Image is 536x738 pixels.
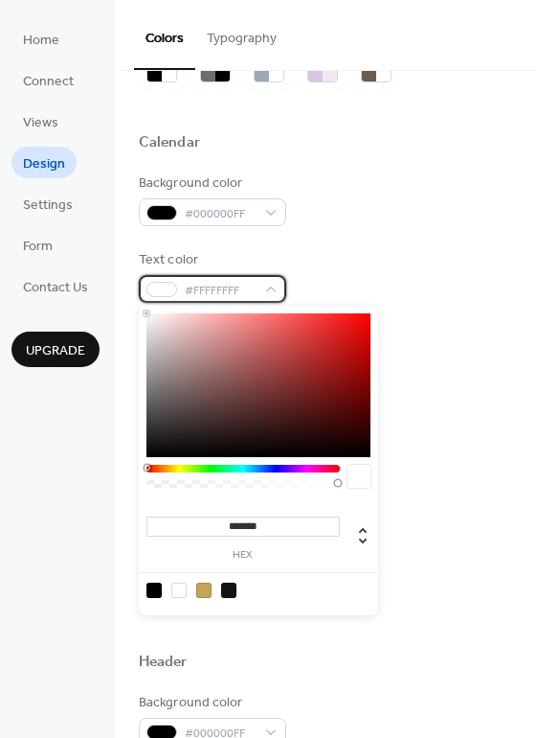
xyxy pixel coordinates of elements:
[11,229,64,261] a: Form
[23,237,53,257] span: Form
[196,583,212,598] div: rgb(195, 164, 88)
[221,583,236,598] div: rgb(21, 20, 25)
[11,105,70,137] a: Views
[139,133,200,153] div: Calendar
[11,188,84,219] a: Settings
[139,250,282,270] div: Text color
[23,113,58,133] span: Views
[185,281,256,301] span: #FFFFFFFF
[23,278,88,298] span: Contact Us
[23,196,73,216] span: Settings
[11,64,85,96] a: Connect
[146,583,162,598] div: rgb(0, 0, 0)
[139,173,282,194] div: Background color
[171,583,187,598] div: rgb(255, 255, 255)
[23,72,74,92] span: Connect
[139,653,188,673] div: Header
[11,147,77,178] a: Design
[185,204,256,224] span: #000000FF
[23,154,65,174] span: Design
[146,550,340,561] label: hex
[139,693,282,713] div: Background color
[26,341,85,361] span: Upgrade
[23,31,59,51] span: Home
[11,270,100,302] a: Contact Us
[11,23,71,55] a: Home
[11,332,100,367] button: Upgrade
